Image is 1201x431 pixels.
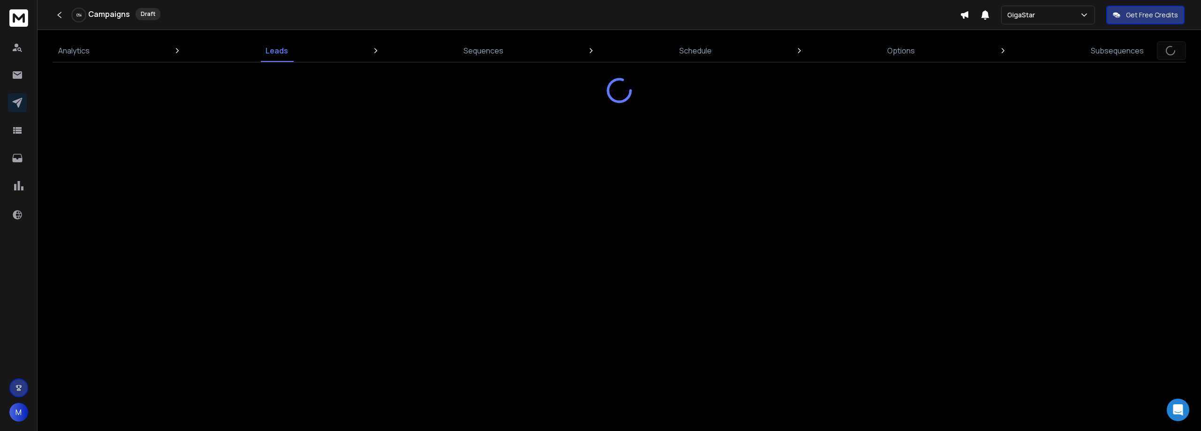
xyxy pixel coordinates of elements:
[9,403,28,422] button: M
[1085,39,1149,62] a: Subsequences
[679,45,712,56] p: Schedule
[76,12,82,18] p: 0 %
[88,8,130,20] h1: Campaigns
[882,39,920,62] a: Options
[58,45,90,56] p: Analytics
[458,39,509,62] a: Sequences
[136,8,160,20] div: Draft
[1007,10,1039,20] p: GigaStar
[260,39,294,62] a: Leads
[464,45,503,56] p: Sequences
[887,45,915,56] p: Options
[1167,399,1189,421] div: Open Intercom Messenger
[53,39,95,62] a: Analytics
[1126,10,1178,20] p: Get Free Credits
[1106,6,1185,24] button: Get Free Credits
[266,45,288,56] p: Leads
[1091,45,1144,56] p: Subsequences
[674,39,717,62] a: Schedule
